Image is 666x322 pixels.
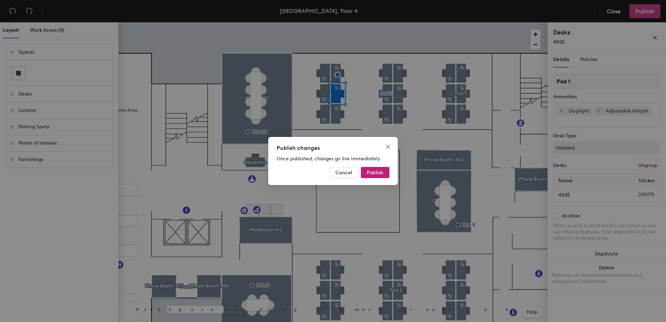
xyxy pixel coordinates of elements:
div: Publish changes [277,144,389,152]
span: Once published, changes go live immediately [277,156,380,162]
span: Close [382,144,394,149]
span: close [385,144,391,149]
button: Close [382,141,394,152]
span: Publish [367,170,384,176]
button: Cancel [330,167,358,178]
span: Cancel [335,170,352,176]
button: Publish [361,167,389,178]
